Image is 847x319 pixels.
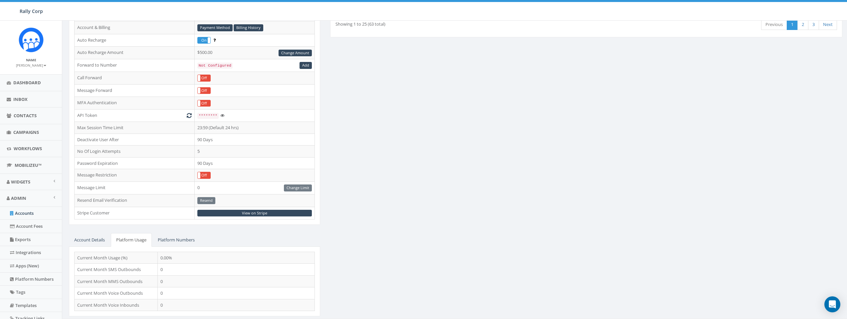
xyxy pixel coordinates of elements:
td: 90 Days [194,157,315,169]
a: 2 [797,19,808,30]
td: Message Limit [75,181,195,194]
td: Max Session Time Limit [75,122,195,134]
td: API Token [75,110,195,122]
i: Generate New Token [187,113,192,118]
td: 0.00% [158,252,315,264]
span: Dashboard [13,80,41,86]
div: OnOff [197,75,211,82]
span: Admin [11,195,26,201]
div: OnOff [197,87,211,94]
a: Billing History [234,24,263,31]
td: No Of Login Attempts [75,146,195,158]
td: 0 [158,275,315,287]
div: OnOff [197,37,211,44]
a: Add [300,62,312,69]
a: Payment Method [197,24,233,31]
span: Contacts [14,113,37,119]
span: MobilizeU™ [15,162,42,168]
div: OnOff [197,100,211,107]
span: Workflows [14,146,42,152]
label: Off [198,100,210,107]
td: Password Expiration [75,157,195,169]
a: Previous [761,19,787,30]
td: Forward to Number [75,59,195,72]
a: Platform Numbers [152,233,200,247]
span: Rally Corp [20,8,43,14]
small: Name [26,58,36,62]
td: Account & Billing [75,21,195,34]
td: Current Month Voice Inbounds [75,299,158,311]
td: Message Restriction [75,169,195,182]
div: Open Intercom Messenger [824,296,840,312]
a: 3 [808,19,819,30]
span: Enable to prevent campaign failure. [213,37,216,43]
div: OnOff [197,172,211,179]
span: Inbox [13,96,28,102]
td: 90 Days [194,134,315,146]
label: Off [198,75,210,81]
td: Message Forward [75,84,195,97]
span: Widgets [11,179,30,185]
td: 0 [158,264,315,276]
td: MFA Authentication [75,97,195,110]
label: Off [198,88,210,94]
td: 5 [194,146,315,158]
a: View on Stripe [197,210,312,217]
div: Showing 1 to 25 (63 total) [335,18,539,27]
td: Call Forward [75,72,195,84]
a: Platform Usage [111,233,152,247]
img: Icon_1.png [19,27,44,52]
label: On [198,37,210,44]
td: 0 [158,299,315,311]
td: Current Month Voice Outbounds [75,287,158,299]
small: [PERSON_NAME] [16,63,46,68]
td: Current Month Usage (%) [75,252,158,264]
td: Stripe Customer [75,207,195,219]
td: 0 [158,287,315,299]
td: 23:59 (Default 24 hrs) [194,122,315,134]
td: Auto Recharge [75,34,195,47]
td: $500.00 [194,47,315,59]
td: Deactivate User After [75,134,195,146]
td: 0 [194,181,315,194]
span: Campaigns [13,129,39,135]
a: Change Amount [279,50,312,57]
label: Off [198,172,210,178]
td: Auto Recharge Amount [75,47,195,59]
td: Resend Email Verification [75,194,195,207]
a: Next [819,19,837,30]
a: Account Details [69,233,110,247]
a: [PERSON_NAME] [16,62,46,68]
td: Current Month SMS Outbounds [75,264,158,276]
code: Not Configured [197,63,233,69]
a: 1 [787,19,798,30]
td: Current Month MMS Outbounds [75,275,158,287]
